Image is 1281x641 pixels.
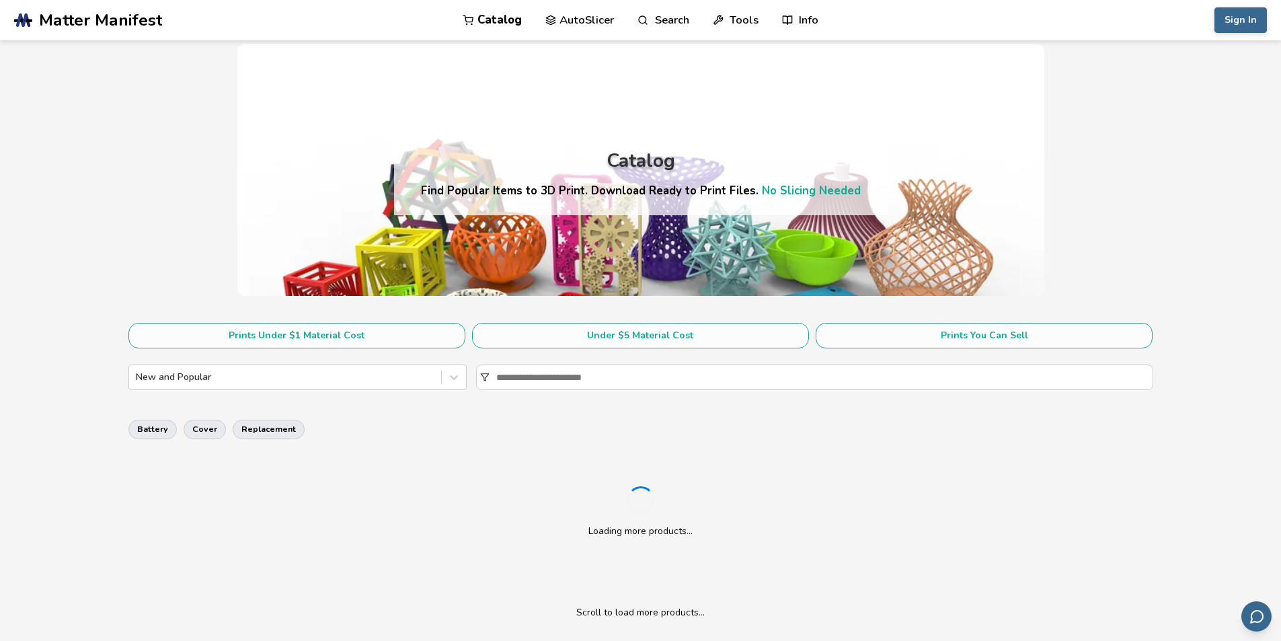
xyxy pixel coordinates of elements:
[588,524,693,538] p: Loading more products...
[39,11,162,30] span: Matter Manifest
[128,323,465,348] button: Prints Under $1 Material Cost
[1241,601,1272,632] button: Send feedback via email
[184,420,226,439] button: cover
[607,151,675,172] div: Catalog
[472,323,809,348] button: Under $5 Material Cost
[816,323,1153,348] button: Prints You Can Sell
[142,605,1140,619] p: Scroll to load more products...
[762,183,861,198] a: No Slicing Needed
[233,420,305,439] button: replacement
[136,372,139,383] input: New and Popular
[128,420,177,439] button: battery
[421,183,861,198] h4: Find Popular Items to 3D Print. Download Ready to Print Files.
[1214,7,1267,33] button: Sign In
